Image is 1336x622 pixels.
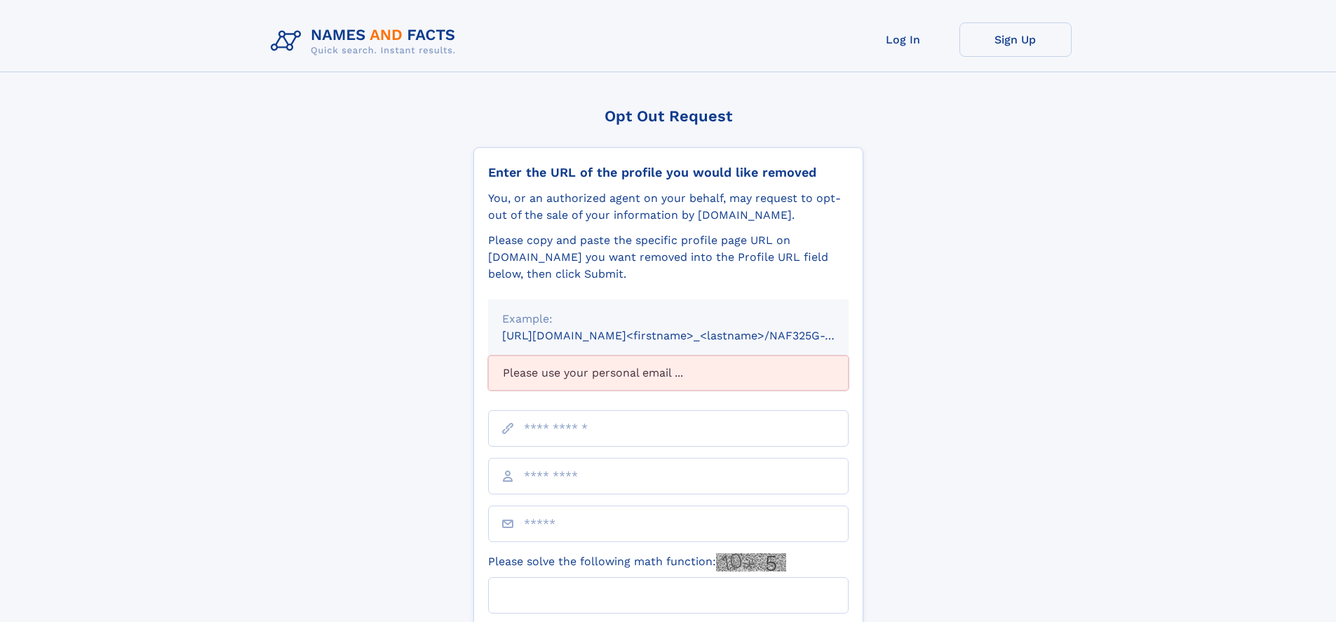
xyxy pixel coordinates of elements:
a: Log In [847,22,959,57]
div: Please copy and paste the specific profile page URL on [DOMAIN_NAME] you want removed into the Pr... [488,232,849,283]
div: Enter the URL of the profile you would like removed [488,165,849,180]
a: Sign Up [959,22,1072,57]
div: You, or an authorized agent on your behalf, may request to opt-out of the sale of your informatio... [488,190,849,224]
small: [URL][DOMAIN_NAME]<firstname>_<lastname>/NAF325G-xxxxxxxx [502,329,875,342]
div: Example: [502,311,835,327]
div: Opt Out Request [473,107,863,125]
div: Please use your personal email ... [488,356,849,391]
label: Please solve the following math function: [488,553,786,572]
img: Logo Names and Facts [265,22,467,60]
